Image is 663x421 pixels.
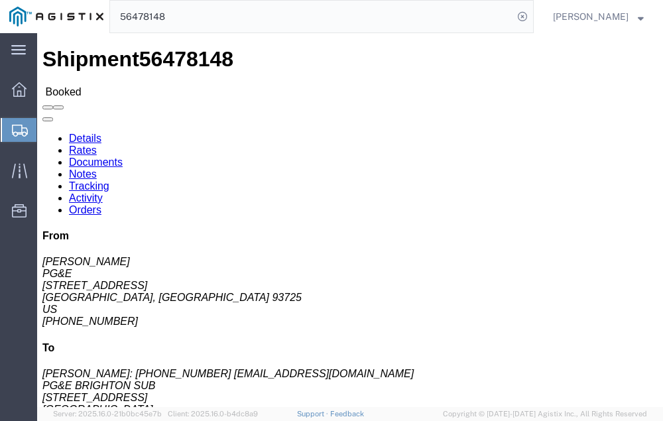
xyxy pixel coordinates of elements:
img: logo [9,7,103,27]
a: Feedback [330,410,364,418]
a: Support [297,410,330,418]
button: [PERSON_NAME] [552,9,644,25]
span: Neil Coehlo [553,9,629,24]
input: Search for shipment number, reference number [110,1,513,32]
span: Copyright © [DATE]-[DATE] Agistix Inc., All Rights Reserved [443,408,647,420]
span: Client: 2025.16.0-b4dc8a9 [168,410,258,418]
span: Server: 2025.16.0-21b0bc45e7b [53,410,162,418]
iframe: FS Legacy Container [37,33,663,407]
